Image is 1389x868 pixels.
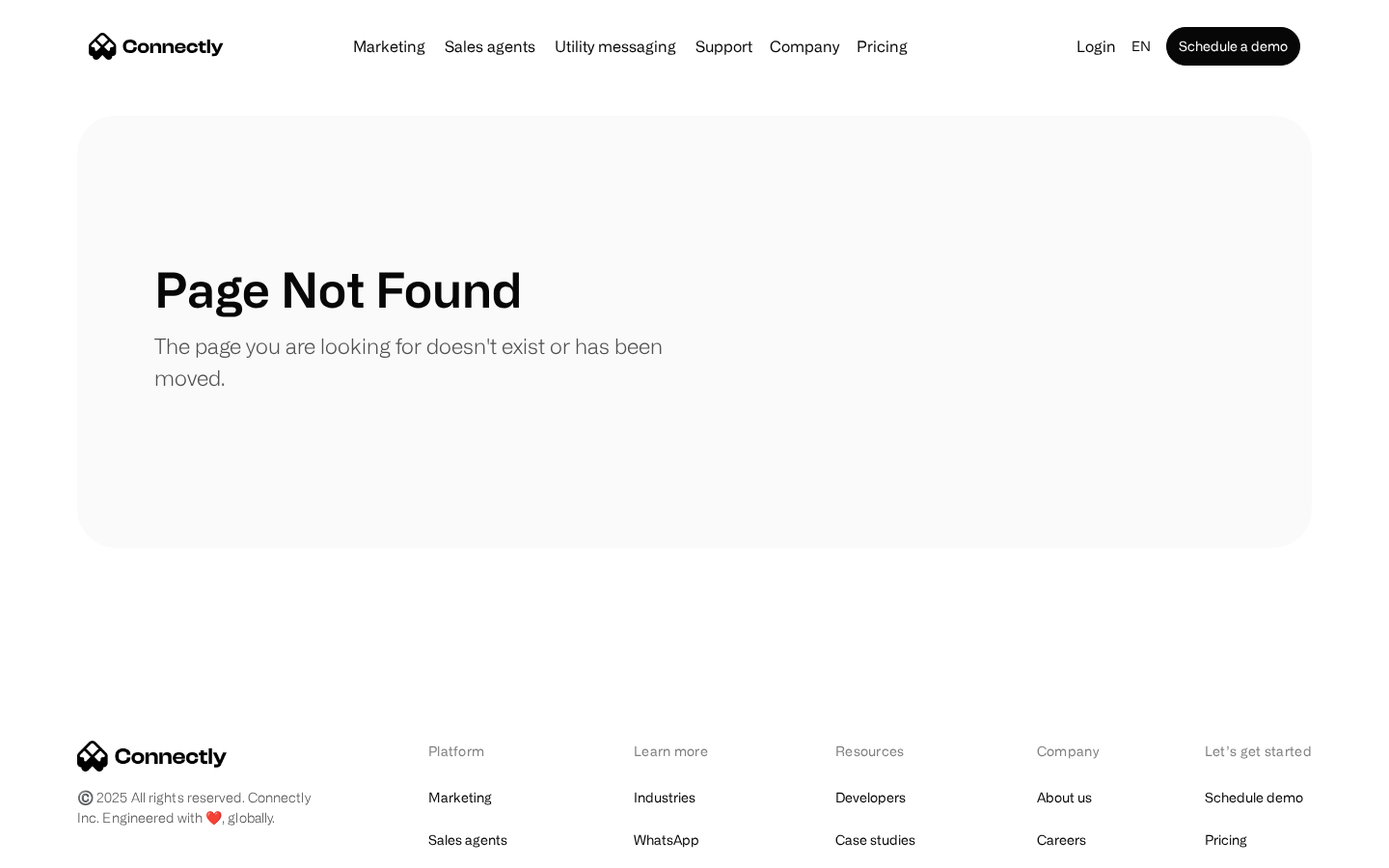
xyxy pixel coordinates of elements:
[634,741,735,761] div: Learn more
[1131,33,1151,60] div: en
[1037,827,1086,854] a: Careers
[764,33,845,60] div: Company
[428,784,492,811] a: Marketing
[1205,784,1303,811] a: Schedule demo
[1069,33,1124,60] a: Login
[688,39,760,54] a: Support
[1205,827,1247,854] a: Pricing
[835,741,937,761] div: Resources
[1037,741,1104,761] div: Company
[1166,27,1300,66] a: Schedule a demo
[154,260,522,318] h1: Page Not Found
[770,33,839,60] div: Company
[835,784,906,811] a: Developers
[634,784,695,811] a: Industries
[39,834,116,861] ul: Language list
[634,827,699,854] a: WhatsApp
[89,32,224,61] a: home
[835,827,915,854] a: Case studies
[849,39,915,54] a: Pricing
[154,330,694,393] p: The page you are looking for doesn't exist or has been moved.
[1124,33,1162,60] div: en
[345,39,433,54] a: Marketing
[428,741,533,761] div: Platform
[1037,784,1092,811] a: About us
[1205,741,1312,761] div: Let’s get started
[547,39,684,54] a: Utility messaging
[428,827,507,854] a: Sales agents
[437,39,543,54] a: Sales agents
[19,832,116,861] aside: Language selected: English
